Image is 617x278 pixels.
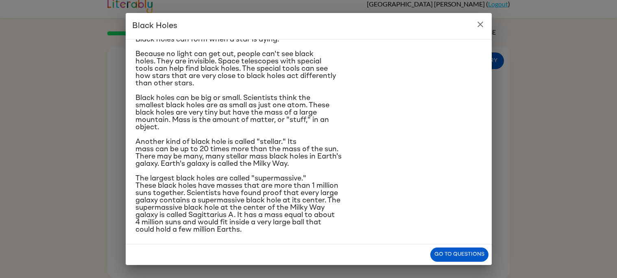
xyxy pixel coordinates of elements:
[126,13,492,39] h2: Black Holes
[472,16,488,33] button: close
[135,94,329,131] span: Black holes can be big or small. Scientists think the smallest black holes are as small as just o...
[135,138,342,167] span: Another kind of black hole is called "stellar." Its mass can be up to 20 times more than the mass...
[135,50,336,87] span: Because no light can get out, people can't see black holes. They are invisible. Space telescopes ...
[430,248,488,262] button: Go to questions
[135,175,340,233] span: The largest black holes are called "supermassive." These black holes have masses that are more th...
